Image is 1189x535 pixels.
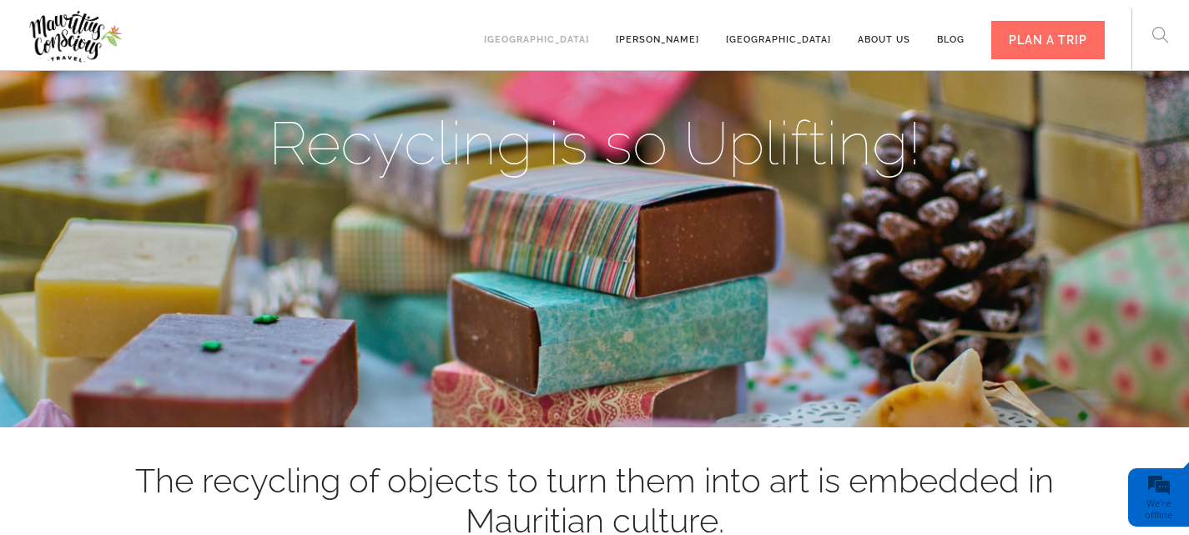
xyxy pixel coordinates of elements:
[616,9,699,55] a: [PERSON_NAME]
[991,21,1105,59] div: PLAN A TRIP
[937,9,965,55] a: Blog
[858,9,910,55] a: About us
[484,9,589,55] a: [GEOGRAPHIC_DATA]
[991,9,1105,55] a: PLAN A TRIP
[1132,497,1185,521] div: We're offline
[119,110,1071,177] h1: Recycling is so Uplifting!
[27,5,124,68] img: Mauritius Conscious Travel
[726,9,831,55] a: [GEOGRAPHIC_DATA]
